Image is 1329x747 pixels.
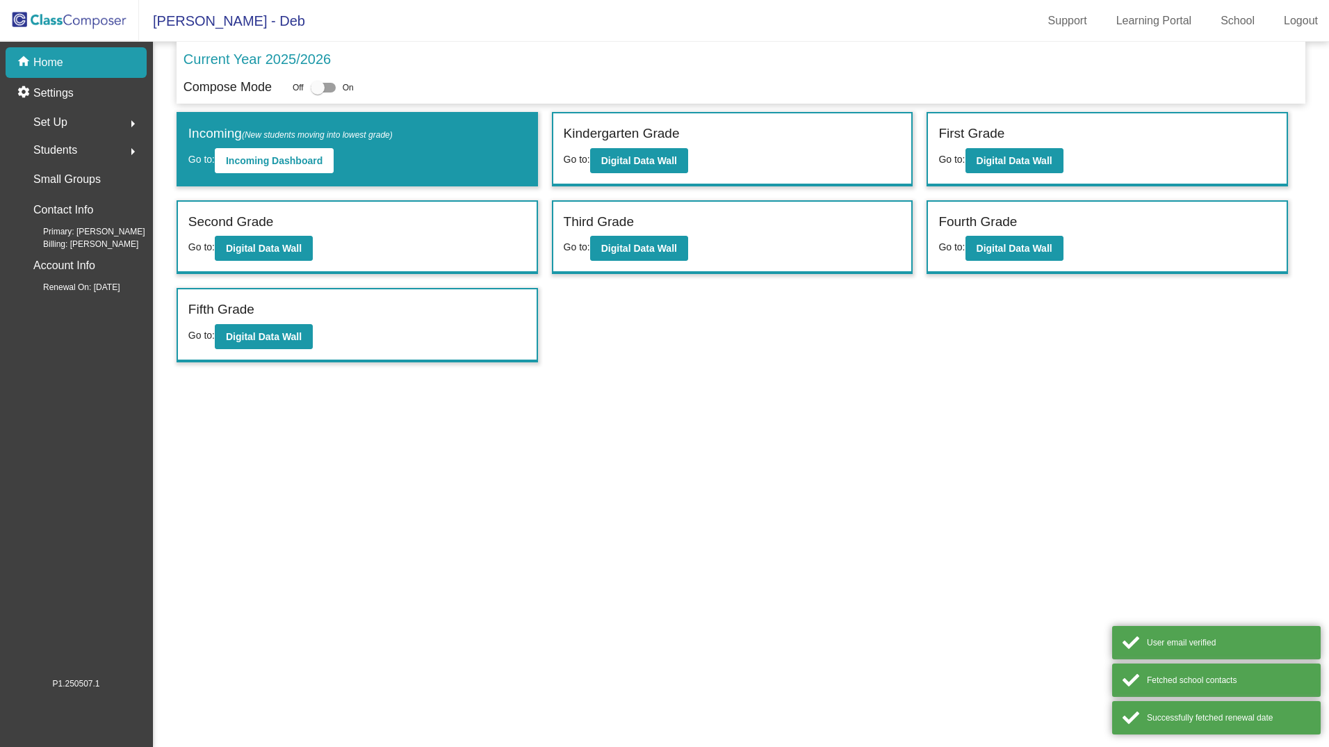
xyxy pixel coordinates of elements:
a: Support [1037,10,1098,32]
span: Students [33,140,77,160]
span: Primary: [PERSON_NAME] [21,225,145,238]
button: Digital Data Wall [965,236,1063,261]
span: [PERSON_NAME] - Deb [139,10,305,32]
button: Digital Data Wall [215,324,313,349]
span: Go to: [938,154,965,165]
span: Off [293,81,304,94]
b: Digital Data Wall [977,155,1052,166]
a: Learning Portal [1105,10,1203,32]
p: Account Info [33,256,95,275]
button: Digital Data Wall [590,236,688,261]
div: Successfully fetched renewal date [1147,712,1310,724]
mat-icon: home [17,54,33,71]
a: School [1209,10,1266,32]
b: Digital Data Wall [601,243,677,254]
span: (New students moving into lowest grade) [242,130,393,140]
button: Digital Data Wall [965,148,1063,173]
span: Go to: [188,154,215,165]
button: Incoming Dashboard [215,148,334,173]
p: Current Year 2025/2026 [184,49,331,70]
label: Second Grade [188,212,274,232]
label: First Grade [938,124,1004,144]
mat-icon: arrow_right [124,143,141,160]
button: Digital Data Wall [590,148,688,173]
span: Renewal On: [DATE] [21,281,120,294]
b: Incoming Dashboard [226,155,323,166]
a: Logout [1273,10,1329,32]
span: Go to: [564,154,590,165]
div: Fetched school contacts [1147,674,1310,686]
b: Digital Data Wall [977,243,1052,254]
label: Fourth Grade [938,212,1017,232]
span: Billing: [PERSON_NAME] [21,238,138,250]
span: Go to: [938,241,965,252]
label: Kindergarten Grade [564,124,680,144]
span: Go to: [188,241,215,252]
p: Contact Info [33,200,93,220]
label: Third Grade [564,212,634,232]
span: Go to: [564,241,590,252]
span: On [343,81,354,94]
mat-icon: arrow_right [124,115,141,132]
span: Set Up [33,113,67,132]
span: Go to: [188,330,215,341]
div: User email verified [1147,636,1310,649]
button: Digital Data Wall [215,236,313,261]
p: Settings [33,85,74,102]
b: Digital Data Wall [601,155,677,166]
mat-icon: settings [17,85,33,102]
p: Compose Mode [184,78,272,97]
b: Digital Data Wall [226,331,302,342]
p: Small Groups [33,170,101,189]
b: Digital Data Wall [226,243,302,254]
label: Incoming [188,124,393,144]
p: Home [33,54,63,71]
label: Fifth Grade [188,300,254,320]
